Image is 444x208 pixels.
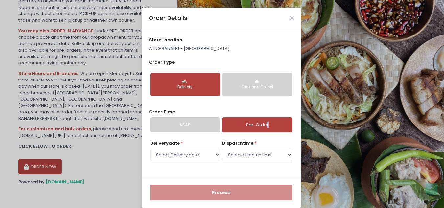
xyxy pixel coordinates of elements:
button: Close [290,16,293,20]
span: Order Time [149,109,175,115]
div: Click and Collect [227,84,288,90]
span: Order Type [149,59,175,65]
div: Delivery [155,84,216,90]
span: Delivery date [150,140,180,146]
span: dispatch time [222,140,253,146]
p: ALING BANANG - [GEOGRAPHIC_DATA] [149,45,293,52]
button: Click and Collect [222,73,292,96]
a: Pre-Order [222,117,292,132]
span: store location [149,37,182,43]
a: ASAP [150,117,220,132]
button: Proceed [150,185,292,200]
div: Order Details [149,14,187,22]
button: Delivery [150,73,220,96]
